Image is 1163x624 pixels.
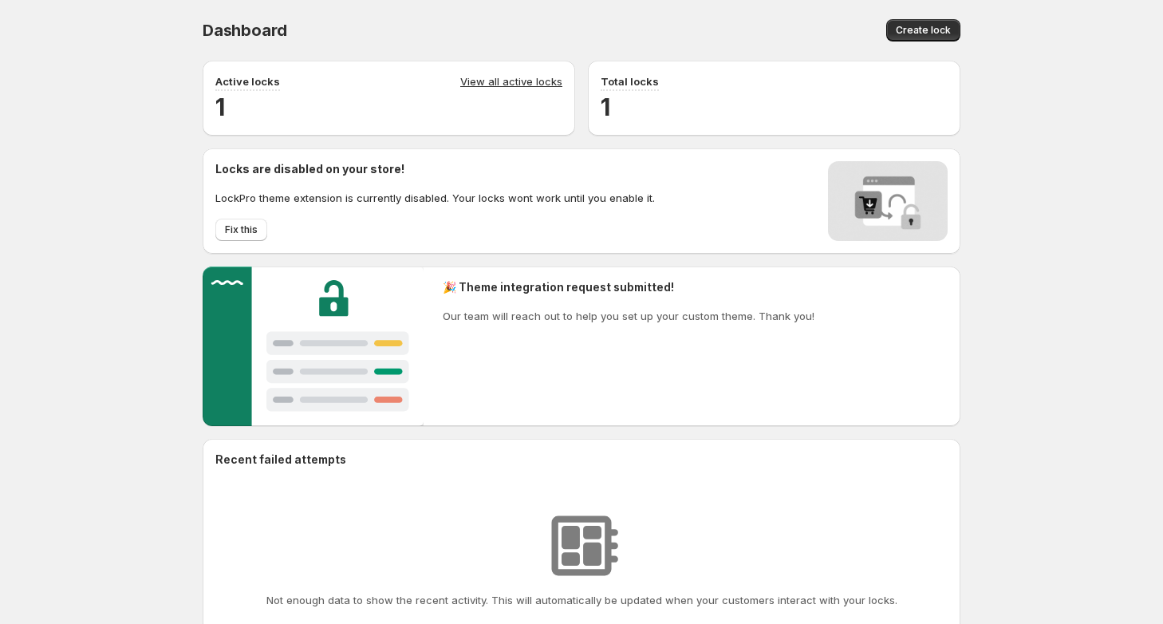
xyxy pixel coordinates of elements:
[601,73,659,89] p: Total locks
[601,91,948,123] h2: 1
[443,279,814,295] h2: 🎉 Theme integration request submitted!
[828,161,948,241] img: Locks disabled
[896,24,951,37] span: Create lock
[443,308,814,324] p: Our team will reach out to help you set up your custom theme. Thank you!
[886,19,960,41] button: Create lock
[266,592,897,608] p: Not enough data to show the recent activity. This will automatically be updated when your custome...
[203,21,287,40] span: Dashboard
[460,73,562,91] a: View all active locks
[215,91,562,123] h2: 1
[215,73,280,89] p: Active locks
[225,223,258,236] span: Fix this
[215,161,655,177] h2: Locks are disabled on your store!
[203,267,424,426] img: Customer support
[215,219,267,241] button: Fix this
[542,506,621,586] img: No resources found
[215,190,655,206] p: LockPro theme extension is currently disabled. Your locks wont work until you enable it.
[215,452,346,468] h2: Recent failed attempts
